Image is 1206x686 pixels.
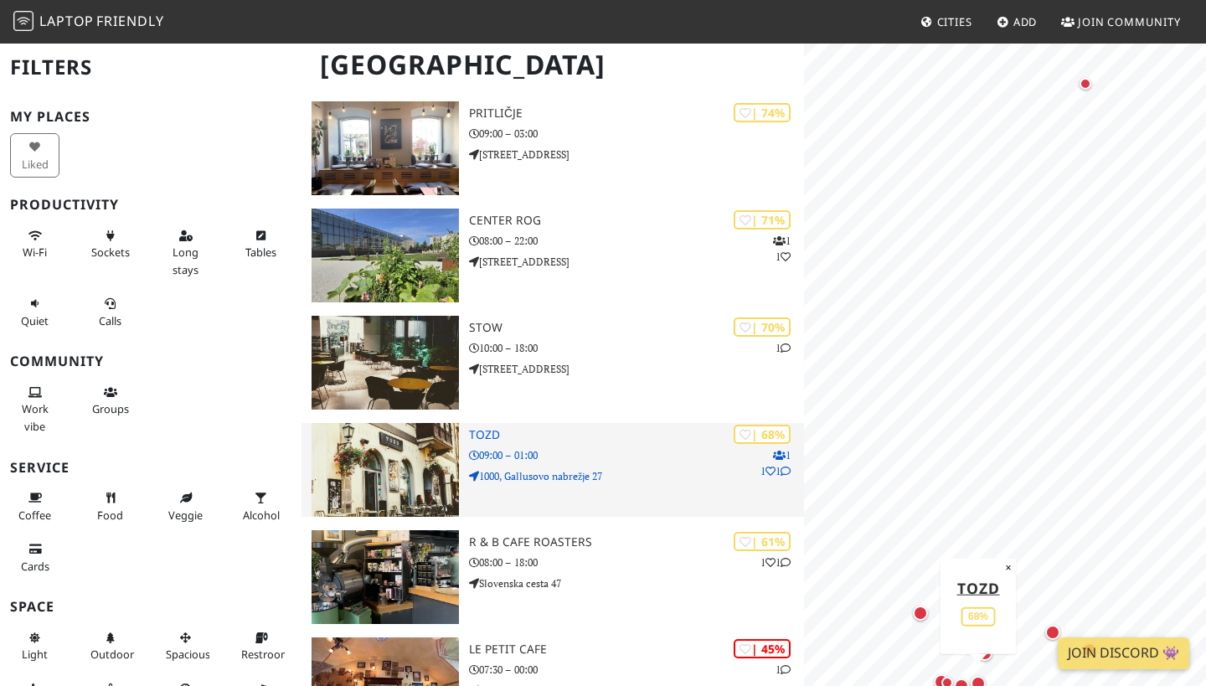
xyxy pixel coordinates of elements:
p: 1000, Gallusovo nabrežje 27 [469,468,804,484]
span: Laptop [39,12,94,30]
div: | 45% [734,639,791,658]
h3: Community [10,353,291,369]
h3: Tozd [469,428,804,442]
h3: R & B Cafe Roasters [469,535,804,549]
img: Tozd [312,423,459,517]
span: Video/audio calls [99,313,121,328]
span: Spacious [166,647,210,662]
button: Work vibe [10,379,59,440]
button: Food [85,484,135,529]
h3: Center Rog [469,214,804,228]
span: Friendly [96,12,163,30]
a: Stow | 70% 1 Stow 10:00 – 18:00 [STREET_ADDRESS] [301,316,804,410]
a: Join Community [1054,7,1188,37]
div: | 71% [734,210,791,230]
h3: Stow [469,321,804,335]
button: Outdoor [85,624,135,668]
span: Group tables [92,401,129,416]
span: Work-friendly tables [245,245,276,260]
button: Cards [10,535,59,580]
span: Alcohol [243,508,280,523]
button: Tables [236,222,286,266]
img: Pritličje [312,101,459,195]
div: Map marker [1075,74,1095,94]
span: Cities [937,14,972,29]
p: [STREET_ADDRESS] [469,254,804,270]
span: Stable Wi-Fi [23,245,47,260]
h3: Pritličje [469,106,804,121]
img: Stow [312,316,459,410]
button: Spacious [161,624,210,668]
a: LaptopFriendly LaptopFriendly [13,8,164,37]
span: Restroom [241,647,291,662]
span: Credit cards [21,559,49,574]
span: Long stays [173,245,198,276]
img: Center Rog [312,209,459,302]
div: | 61% [734,532,791,551]
img: R & B Cafe Roasters [312,530,459,624]
span: Coffee [18,508,51,523]
a: Center Rog | 71% 11 Center Rog 08:00 – 22:00 [STREET_ADDRESS] [301,209,804,302]
p: 08:00 – 22:00 [469,233,804,249]
span: People working [22,401,49,433]
a: Pritličje | 74% Pritličje 09:00 – 03:00 [STREET_ADDRESS] [301,101,804,195]
button: Quiet [10,290,59,334]
button: Light [10,624,59,668]
span: Veggie [168,508,203,523]
p: [STREET_ADDRESS] [469,361,804,377]
button: Restroom [236,624,286,668]
p: 1 1 [760,554,791,570]
p: [STREET_ADDRESS] [469,147,804,162]
span: Outdoor area [90,647,134,662]
h1: [GEOGRAPHIC_DATA] [307,42,801,88]
h3: Le Petit Cafe [469,642,804,657]
p: 1 1 [773,233,791,265]
p: 1 1 1 [760,447,791,479]
span: Join Community [1078,14,1181,29]
h3: Service [10,460,291,476]
span: Food [97,508,123,523]
span: Natural light [22,647,48,662]
button: Sockets [85,222,135,266]
div: | 70% [734,317,791,337]
div: Map marker [910,602,931,624]
p: 09:00 – 01:00 [469,447,804,463]
h3: Space [10,599,291,615]
h3: My Places [10,109,291,125]
span: Quiet [21,313,49,328]
button: Calls [85,290,135,334]
a: Cities [914,7,979,37]
button: Wi-Fi [10,222,59,266]
a: Tozd | 68% 111 Tozd 09:00 – 01:00 1000, Gallusovo nabrežje 27 [301,423,804,517]
p: 07:30 – 00:00 [469,662,804,678]
a: R & B Cafe Roasters | 61% 11 R & B Cafe Roasters 08:00 – 18:00 Slovenska cesta 47 [301,530,804,624]
span: Power sockets [91,245,130,260]
div: | 68% [734,425,791,444]
p: 1 [776,662,791,678]
p: 08:00 – 18:00 [469,554,804,570]
button: Coffee [10,484,59,529]
button: Long stays [161,222,210,283]
button: Alcohol [236,484,286,529]
h2: Filters [10,42,291,93]
p: 09:00 – 03:00 [469,126,804,142]
p: Slovenska cesta 47 [469,575,804,591]
p: 10:00 – 18:00 [469,340,804,356]
h3: Productivity [10,197,291,213]
img: LaptopFriendly [13,11,33,31]
button: Groups [85,379,135,423]
a: Add [990,7,1044,37]
span: Add [1013,14,1038,29]
button: Veggie [161,484,210,529]
div: | 74% [734,103,791,122]
p: 1 [776,340,791,356]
